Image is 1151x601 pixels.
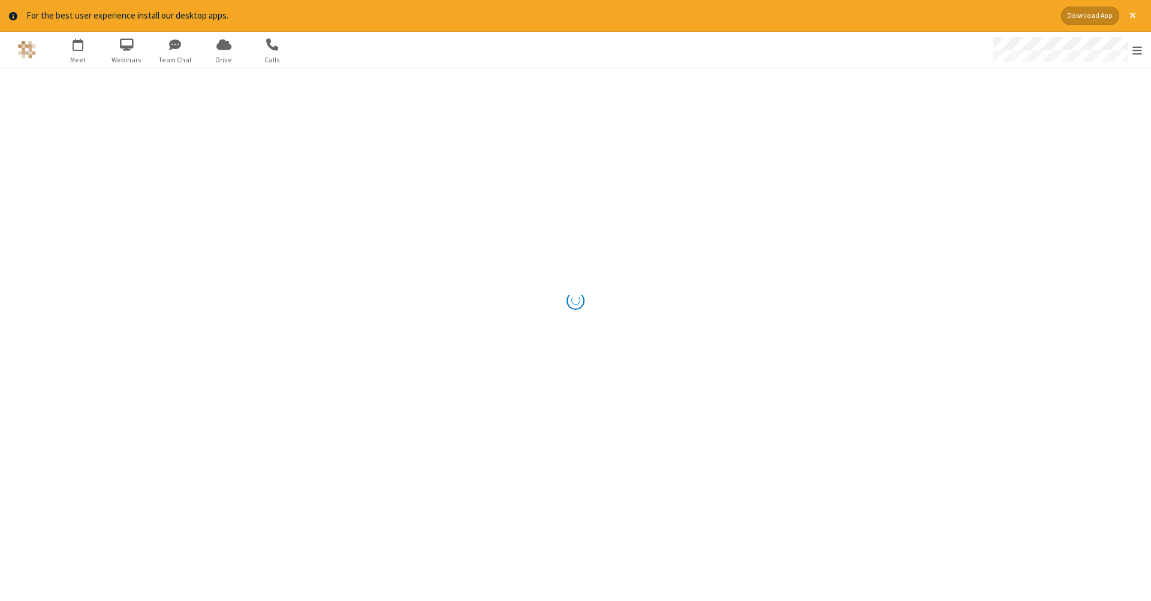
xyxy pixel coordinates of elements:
span: Meet [56,55,101,65]
span: Drive [201,55,246,65]
span: Webinars [104,55,149,65]
button: Close alert [1123,7,1142,25]
img: QA Selenium DO NOT DELETE OR CHANGE [18,41,36,59]
span: Team Chat [153,55,198,65]
button: Download App [1061,7,1119,25]
span: Calls [250,55,295,65]
div: For the best user experience install our desktop apps. [26,9,1052,23]
div: Open menu [982,32,1151,68]
button: Logo [4,32,49,68]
